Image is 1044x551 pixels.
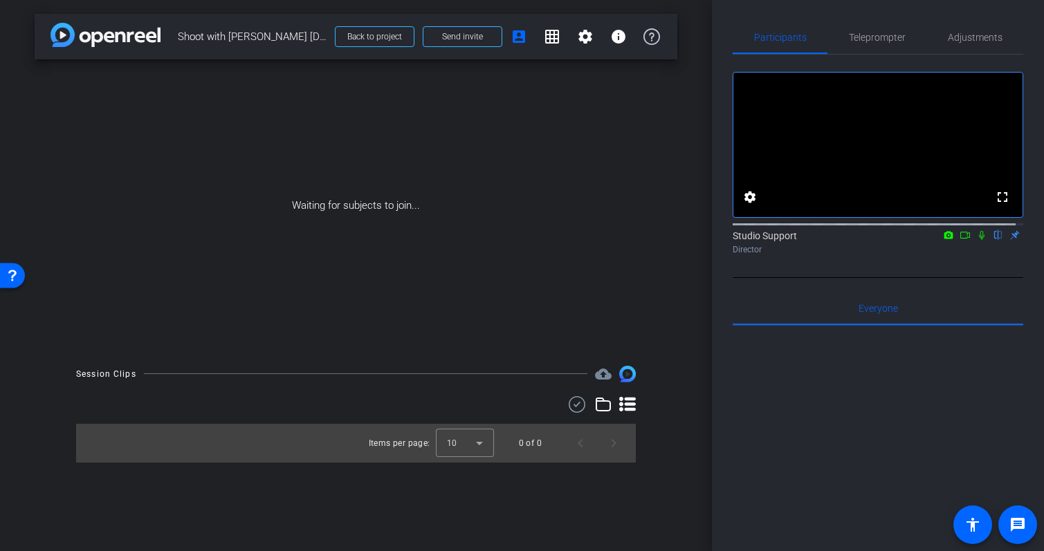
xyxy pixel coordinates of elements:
mat-icon: account_box [511,28,527,45]
span: Shoot with [PERSON_NAME] [DATE] [178,23,327,50]
div: Director [733,243,1023,256]
span: Teleprompter [849,32,906,42]
button: Previous page [564,427,597,460]
div: Waiting for subjects to join... [35,59,677,352]
div: Session Clips [76,367,136,381]
mat-icon: settings [742,189,758,205]
button: Send invite [423,26,502,47]
mat-icon: info [610,28,627,45]
mat-icon: cloud_upload [595,366,612,382]
button: Next page [597,427,630,460]
mat-icon: grid_on [544,28,560,45]
div: 0 of 0 [519,436,542,450]
span: Destinations for your clips [595,366,612,382]
mat-icon: message [1009,516,1026,533]
mat-icon: flip [990,228,1007,241]
mat-icon: accessibility [964,516,981,533]
img: app-logo [51,23,161,47]
span: Send invite [442,31,483,42]
img: Session clips [619,366,636,382]
div: Studio Support [733,229,1023,256]
mat-icon: fullscreen [994,189,1011,205]
button: Back to project [335,26,414,47]
span: Participants [754,32,807,42]
span: Everyone [859,303,898,313]
span: Back to project [347,32,402,41]
span: Adjustments [948,32,1002,42]
mat-icon: settings [577,28,594,45]
div: Items per page: [369,436,430,450]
